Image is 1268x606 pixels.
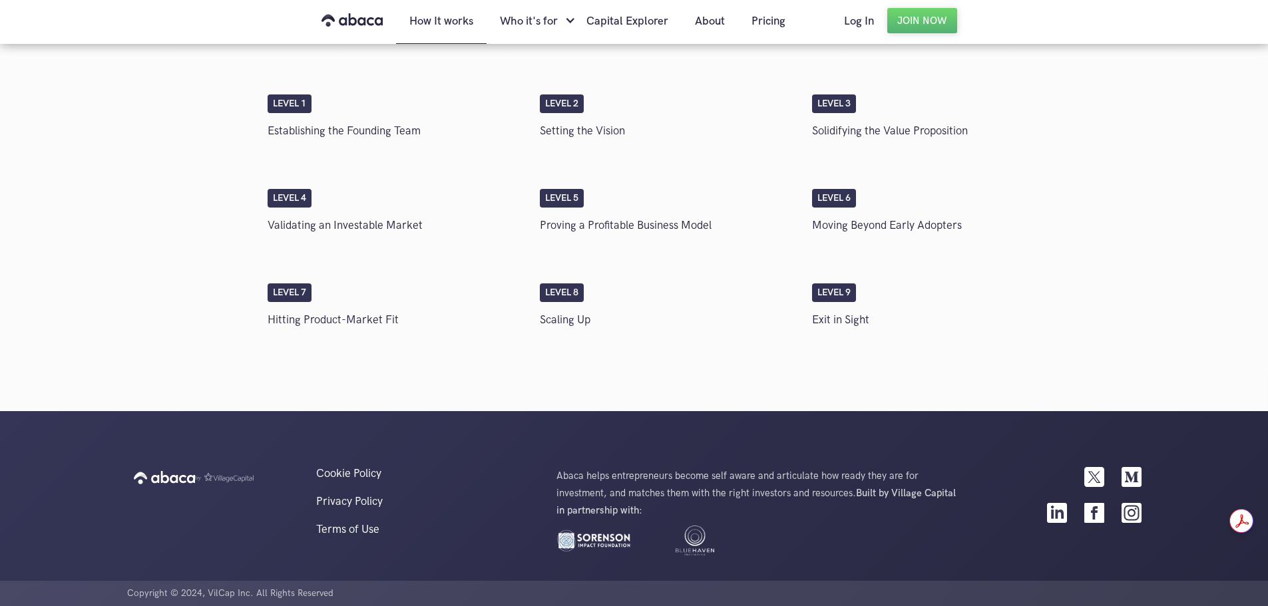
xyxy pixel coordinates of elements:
div: Level 6 [812,189,856,208]
a: Cookie Policy [303,467,543,480]
div: Level 8 [540,283,584,302]
img: Medium [1122,467,1142,487]
p: Setting the Vision [540,120,799,142]
img: Twitter logo [1084,467,1104,487]
p: Proving a Profitable Business Model [540,214,799,237]
img: Facebook [1084,503,1104,523]
a: Join Now [887,8,957,33]
p: Solidifying the Value Proposition [812,120,1071,142]
p: Exit in Sight [812,309,1071,331]
img: Sorenson Impact Foundation logo [556,526,631,555]
img: Abaca logo [134,467,195,488]
a: Terms of Use [303,523,543,536]
p: Validating an Investable Market [268,214,527,237]
div: Level 4 [268,189,312,208]
img: LinkedIn [1047,503,1067,523]
a: Privacy Policy [303,495,543,508]
img: VilCap Logo [195,473,254,482]
p: Hitting Product-Market Fit [268,309,527,331]
p: Scaling Up [540,309,799,331]
div: Level 9 [812,283,856,302]
div: Level 5 [540,189,584,208]
p: Establishing the Founding Team [268,120,527,142]
p: Moving Beyond Early Adopters [812,214,1071,237]
p: Abaca helps entrepreneurs become self aware and articulate how ready they are for investment, and... [556,467,966,519]
div: Level 1 [268,94,312,113]
div: Level 2 [540,94,584,113]
img: Blue Haven logo [658,526,732,555]
img: Instagram [1122,503,1142,523]
div: Level 7 [268,283,312,302]
div: Level 3 [812,94,856,113]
